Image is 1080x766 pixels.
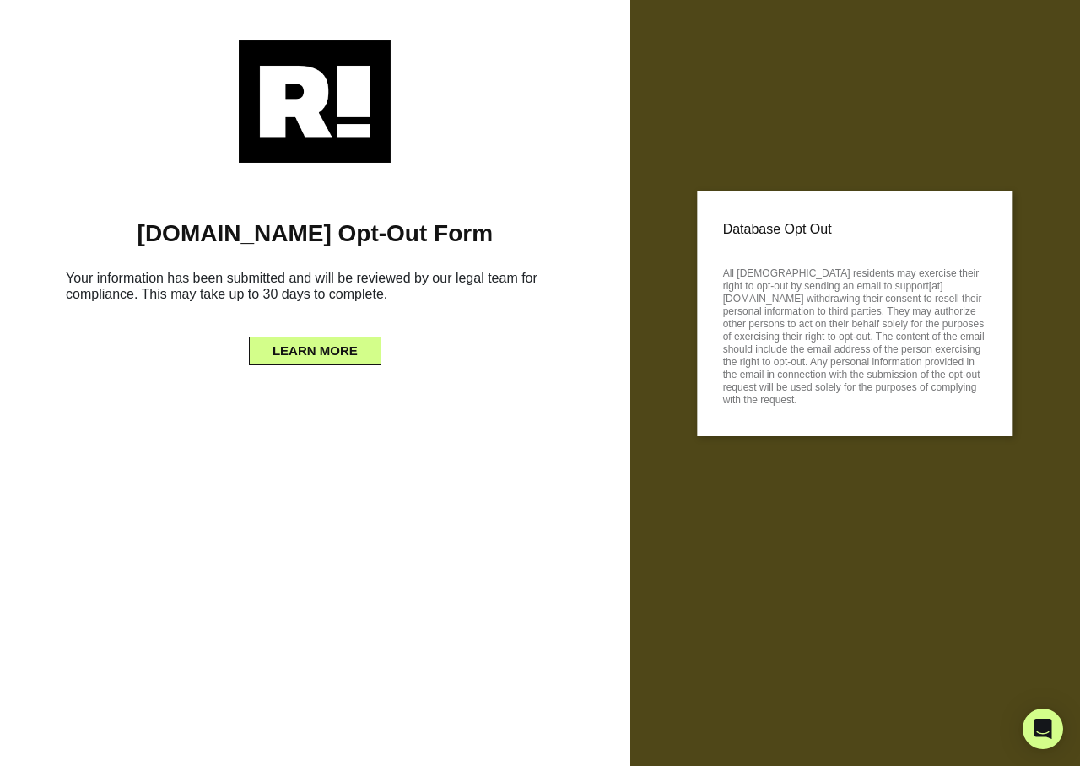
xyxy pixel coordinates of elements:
h6: Your information has been submitted and will be reviewed by our legal team for compliance. This m... [25,263,605,316]
img: Retention.com [239,40,391,163]
p: All [DEMOGRAPHIC_DATA] residents may exercise their right to opt-out by sending an email to suppo... [723,262,987,407]
div: Open Intercom Messenger [1023,709,1063,749]
button: LEARN MORE [249,337,381,365]
h1: [DOMAIN_NAME] Opt-Out Form [25,219,605,248]
p: Database Opt Out [723,217,987,242]
a: LEARN MORE [249,339,381,353]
